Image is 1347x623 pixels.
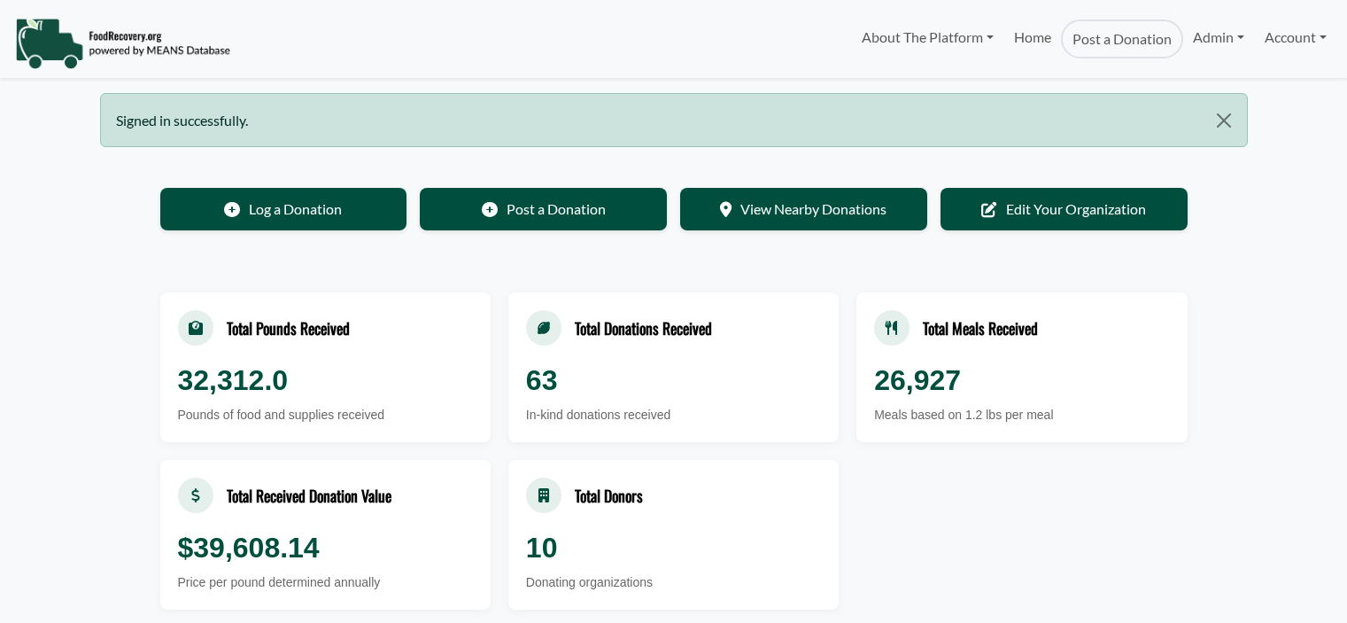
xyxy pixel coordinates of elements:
[420,188,667,230] a: Post a Donation
[526,406,821,424] div: In-kind donations received
[1061,19,1183,58] a: Post a Donation
[1255,19,1336,55] a: Account
[852,19,1003,55] a: About The Platform
[526,526,821,569] div: 10
[227,484,391,507] div: Total Received Donation Value
[15,17,230,70] img: NavigationLogo_FoodRecovery-91c16205cd0af1ed486a0f1a7774a6544ea792ac00100771e7dd3ec7c0e58e41.png
[874,406,1169,424] div: Meals based on 1.2 lbs per meal
[178,406,473,424] div: Pounds of food and supplies received
[160,188,407,230] a: Log a Donation
[1183,19,1254,55] a: Admin
[1003,19,1060,58] a: Home
[575,484,643,507] div: Total Donors
[100,93,1248,147] div: Signed in successfully.
[178,359,473,401] div: 32,312.0
[178,573,473,592] div: Price per pound determined annually
[575,316,712,339] div: Total Donations Received
[227,316,350,339] div: Total Pounds Received
[526,573,821,592] div: Donating organizations
[1201,94,1246,147] button: Close
[941,188,1188,230] a: Edit Your Organization
[874,359,1169,401] div: 26,927
[526,359,821,401] div: 63
[923,316,1038,339] div: Total Meals Received
[178,526,473,569] div: $39,608.14
[680,188,927,230] a: View Nearby Donations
